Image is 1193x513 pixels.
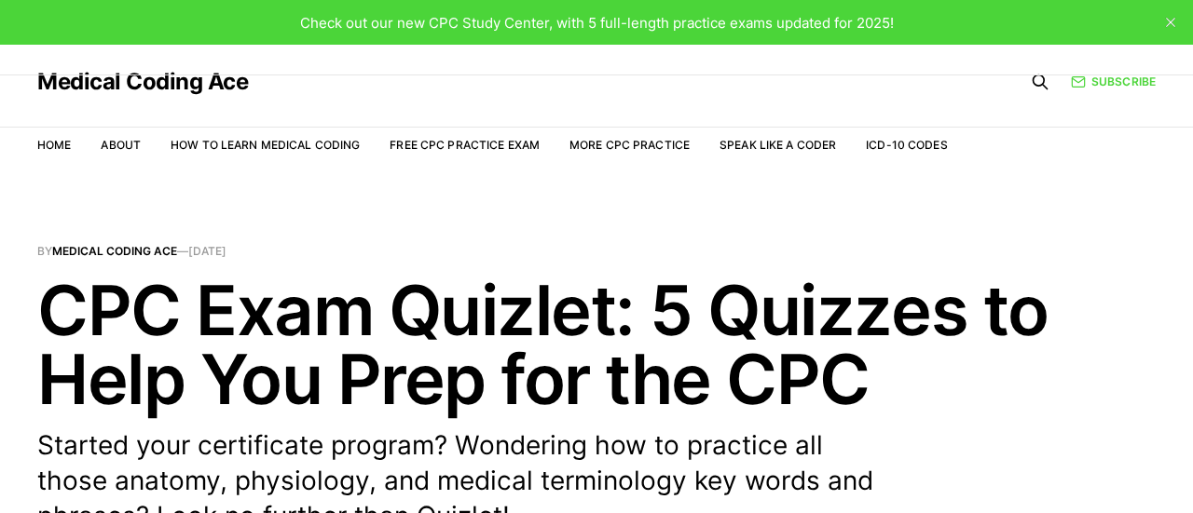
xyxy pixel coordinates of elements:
a: How to Learn Medical Coding [171,138,360,152]
a: Home [37,138,71,152]
a: Free CPC Practice Exam [390,138,540,152]
a: More CPC Practice [569,138,690,152]
a: About [101,138,141,152]
span: By — [37,246,1156,257]
a: Medical Coding Ace [37,71,248,93]
a: Medical Coding Ace [52,244,177,258]
time: [DATE] [188,244,226,258]
a: ICD-10 Codes [866,138,947,152]
iframe: portal-trigger [888,422,1193,513]
a: Speak Like a Coder [720,138,836,152]
a: Subscribe [1071,73,1156,90]
span: Check out our new CPC Study Center, with 5 full-length practice exams updated for 2025! [300,14,894,32]
button: close [1156,7,1186,37]
h1: CPC Exam Quizlet: 5 Quizzes to Help You Prep for the CPC [37,276,1156,413]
